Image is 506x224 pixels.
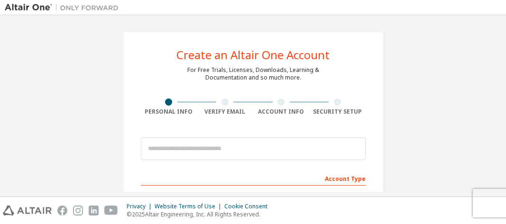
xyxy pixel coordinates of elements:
[127,203,155,210] div: Privacy
[187,66,319,81] div: For Free Trials, Licenses, Downloads, Learning & Documentation and so much more.
[89,206,99,215] img: linkedin.svg
[104,206,118,215] img: youtube.svg
[57,206,67,215] img: facebook.svg
[155,203,224,210] div: Website Terms of Use
[309,108,366,116] div: Security Setup
[141,170,366,186] div: Account Type
[253,108,310,116] div: Account Info
[73,206,83,215] img: instagram.svg
[3,206,52,215] img: altair_logo.svg
[224,203,273,210] div: Cookie Consent
[176,49,330,61] div: Create an Altair One Account
[127,210,273,218] p: © 2025 Altair Engineering, Inc. All Rights Reserved.
[197,108,253,116] div: Verify Email
[141,108,197,116] div: Personal Info
[5,3,123,12] img: Altair One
